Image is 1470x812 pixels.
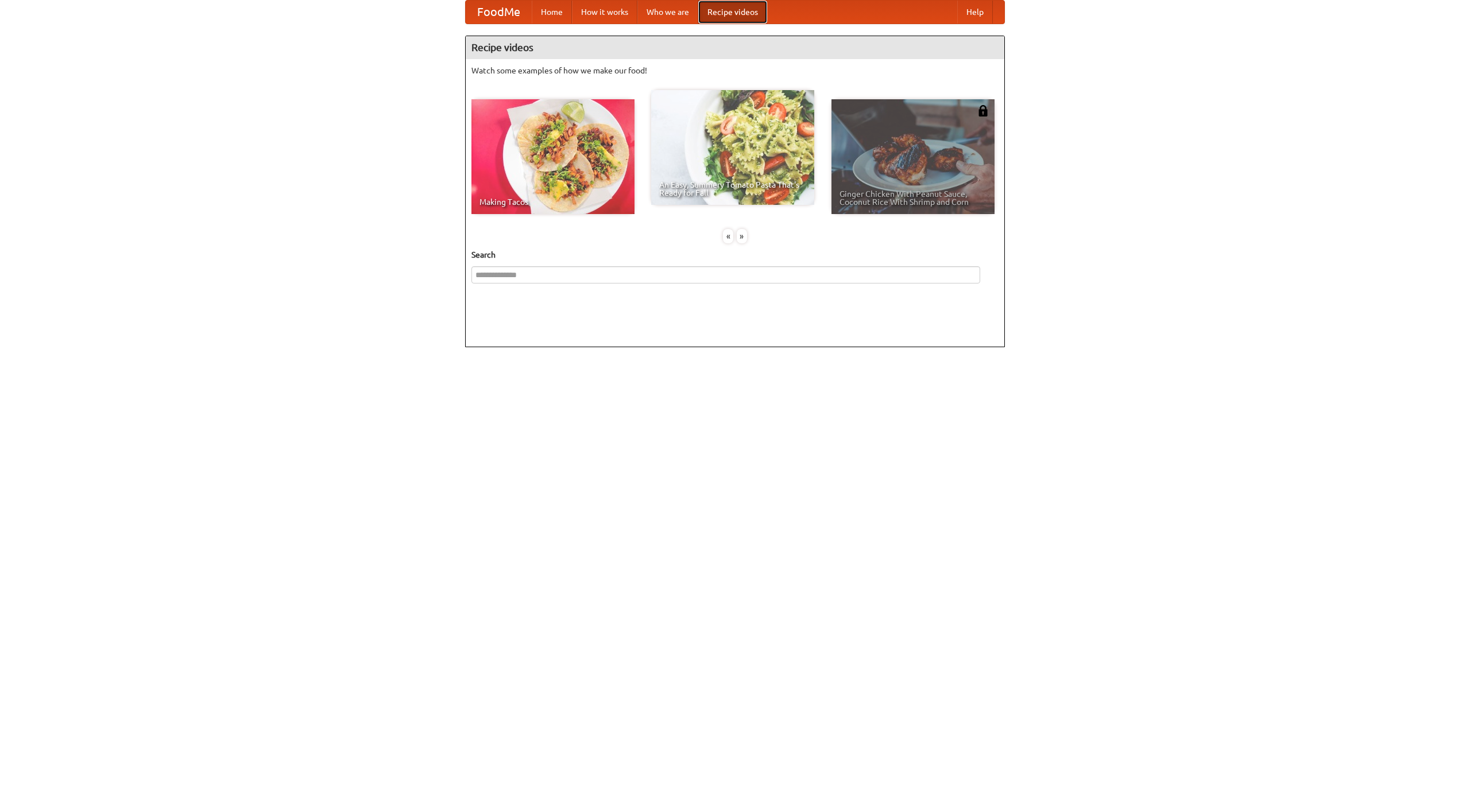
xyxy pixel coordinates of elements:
a: Recipe videos [698,1,767,24]
a: Who we are [637,1,698,24]
span: An Easy, Summery Tomato Pasta That's Ready for Fall [659,181,806,197]
a: An Easy, Summery Tomato Pasta That's Ready for Fall [651,90,814,205]
p: Watch some examples of how we make our food! [471,65,999,76]
a: Home [532,1,572,24]
a: Help [957,1,993,24]
a: How it works [572,1,637,24]
a: Making Tacos [471,99,635,214]
span: Making Tacos [479,198,626,206]
h5: Search [471,249,999,261]
div: » [737,229,747,243]
a: FoodMe [466,1,532,24]
h4: Recipe videos [466,36,1004,59]
img: 483408.png [977,105,989,116]
div: « [723,229,733,243]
